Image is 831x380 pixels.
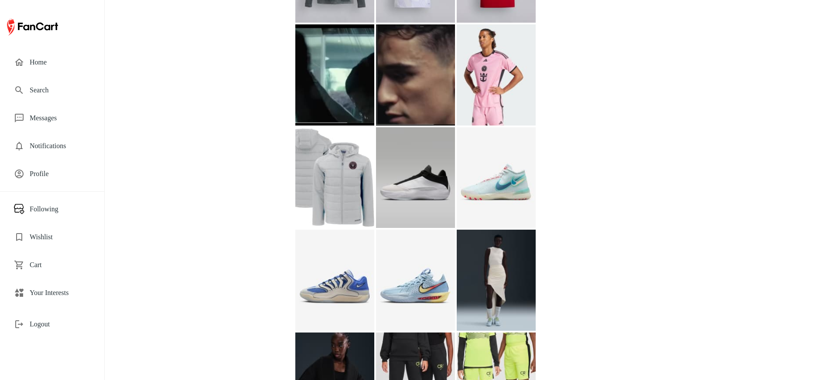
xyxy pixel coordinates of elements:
span: Notifications [30,141,90,151]
span: Messages [30,113,90,123]
div: Cart [7,254,97,275]
div: Search [7,80,97,101]
img: post image [457,127,536,228]
span: Search [30,85,90,95]
img: post image [295,230,374,331]
img: post image [457,230,536,331]
span: Following [30,204,90,214]
img: post image [376,127,455,228]
div: Wishlist [7,227,97,248]
span: Cart [30,260,90,270]
img: post image [376,230,455,331]
span: Logout [30,319,90,329]
img: FanCart logo [7,17,58,37]
span: Your Interests [30,288,90,298]
div: Following [7,199,97,220]
span: Wishlist [30,232,90,242]
img: post image [457,24,536,126]
span: Home [30,57,90,68]
div: Your Interests [7,282,97,303]
div: Profile [7,163,97,184]
div: Notifications [7,136,97,156]
img: post image [376,24,455,126]
div: Home [7,52,97,73]
img: post image [295,24,374,126]
div: Logout [7,314,97,335]
span: Profile [30,169,90,179]
img: post image [295,127,374,228]
div: Messages [7,108,97,129]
